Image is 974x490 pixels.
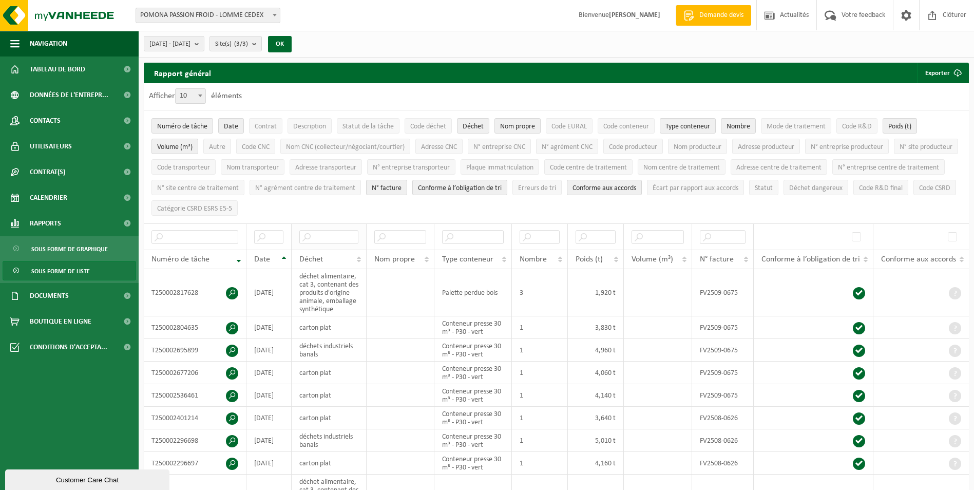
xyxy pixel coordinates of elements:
a: Demande devis [676,5,751,26]
span: Site(s) [215,36,248,52]
button: N° entreprise CNCN° entreprise CNC: Activate to sort [468,139,531,154]
span: Nombre [520,255,547,263]
span: N° agrément CNC [542,143,593,151]
label: Afficher éléments [149,92,242,100]
span: Adresse producteur [738,143,794,151]
button: Code CNCCode CNC: Activate to sort [236,139,275,154]
td: FV2509-0675 [692,269,754,316]
span: N° agrément centre de traitement [255,184,355,192]
button: Nom CNC (collecteur/négociant/courtier)Nom CNC (collecteur/négociant/courtier): Activate to sort [280,139,410,154]
button: Code R&D finalCode R&amp;D final: Activate to sort [853,180,908,195]
span: Volume (m³) [632,255,673,263]
button: OK [268,36,292,52]
span: Déchet [463,123,484,130]
button: Poids (t)Poids (t): Activate to sort [883,118,917,134]
td: 3 [512,269,568,316]
button: Code EURALCode EURAL: Activate to sort [546,118,593,134]
td: T250002296698 [144,429,246,452]
td: 1 [512,362,568,384]
td: T250002804635 [144,316,246,339]
span: Poids (t) [576,255,603,263]
td: Conteneur presse 30 m³ - P30 - vert [434,429,512,452]
td: carton plat [292,316,367,339]
span: Code CNC [242,143,270,151]
button: Type conteneurType conteneur: Activate to sort [660,118,716,134]
td: 4,960 t [568,339,624,362]
button: Plaque immatriculationPlaque immatriculation: Activate to sort [461,159,539,175]
td: FV2509-0675 [692,339,754,362]
button: Écart par rapport aux accordsÉcart par rapport aux accords: Activate to sort [647,180,744,195]
td: FV2509-0675 [692,384,754,407]
td: carton plat [292,384,367,407]
td: FV2509-0675 [692,316,754,339]
span: Numéro de tâche [151,255,209,263]
td: Palette perdue bois [434,269,512,316]
span: Nom propre [374,255,415,263]
button: Nom producteurNom producteur: Activate to sort [668,139,727,154]
button: N° site centre de traitementN° site centre de traitement: Activate to sort [151,180,244,195]
span: Code EURAL [551,123,587,130]
button: StatutStatut: Activate to sort [749,180,778,195]
span: Catégorie CSRD ESRS E5-5 [157,205,232,213]
button: DescriptionDescription: Activate to sort [288,118,332,134]
span: Rapports [30,211,61,236]
button: Code transporteurCode transporteur: Activate to sort [151,159,216,175]
td: 1 [512,452,568,475]
td: FV2509-0675 [692,362,754,384]
button: DéchetDéchet: Activate to sort [457,118,489,134]
td: déchets industriels banals [292,429,367,452]
button: [DATE] - [DATE] [144,36,204,51]
span: Code producteur [609,143,657,151]
td: [DATE] [246,452,292,475]
span: Nombre [727,123,750,130]
span: Poids (t) [888,123,911,130]
span: Écart par rapport aux accords [653,184,738,192]
button: Adresse transporteurAdresse transporteur: Activate to sort [290,159,362,175]
td: carton plat [292,362,367,384]
button: Site(s)(3/3) [209,36,262,51]
span: Contrat(s) [30,159,65,185]
span: Nom propre [500,123,535,130]
span: N° entreprise CNC [473,143,525,151]
span: Déchet [299,255,323,263]
span: Volume (m³) [157,143,193,151]
td: Conteneur presse 30 m³ - P30 - vert [434,384,512,407]
button: Nom propreNom propre: Activate to sort [494,118,541,134]
span: Statut [755,184,773,192]
span: N° facture [700,255,734,263]
button: Déchet dangereux : Activate to sort [784,180,848,195]
td: 1 [512,316,568,339]
td: 1 [512,384,568,407]
span: N° entreprise transporteur [373,164,450,172]
td: [DATE] [246,407,292,429]
span: Documents [30,283,69,309]
span: Code conteneur [603,123,649,130]
button: Code déchetCode déchet: Activate to sort [405,118,452,134]
span: Conforme à l’obligation de tri [761,255,860,263]
td: déchet alimentaire, cat 3, contenant des produits d'origine animale, emballage synthétique [292,269,367,316]
span: Numéro de tâche [157,123,207,130]
button: Conforme à l’obligation de tri : Activate to sort [412,180,507,195]
span: Conforme à l’obligation de tri [418,184,502,192]
button: N° entreprise centre de traitementN° entreprise centre de traitement: Activate to sort [832,159,945,175]
button: N° factureN° facture: Activate to sort [366,180,407,195]
button: N° entreprise producteurN° entreprise producteur: Activate to sort [805,139,889,154]
span: Demande devis [697,10,746,21]
button: Code centre de traitementCode centre de traitement: Activate to sort [544,159,633,175]
button: DateDate: Activate to sort [218,118,244,134]
span: Nom transporteur [226,164,279,172]
button: Numéro de tâcheNuméro de tâche: Activate to remove sorting [151,118,213,134]
span: Contacts [30,108,61,134]
a: Sous forme de graphique [3,239,136,258]
td: [DATE] [246,316,292,339]
td: Conteneur presse 30 m³ - P30 - vert [434,362,512,384]
button: Nom transporteurNom transporteur: Activate to sort [221,159,284,175]
span: Mode de traitement [767,123,826,130]
button: AutreAutre: Activate to sort [203,139,231,154]
td: T250002677206 [144,362,246,384]
span: Tableau de bord [30,56,85,82]
td: carton plat [292,407,367,429]
span: POMONA PASSION FROID - LOMME CEDEX [136,8,280,23]
button: Adresse producteurAdresse producteur: Activate to sort [732,139,800,154]
td: T250002817628 [144,269,246,316]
